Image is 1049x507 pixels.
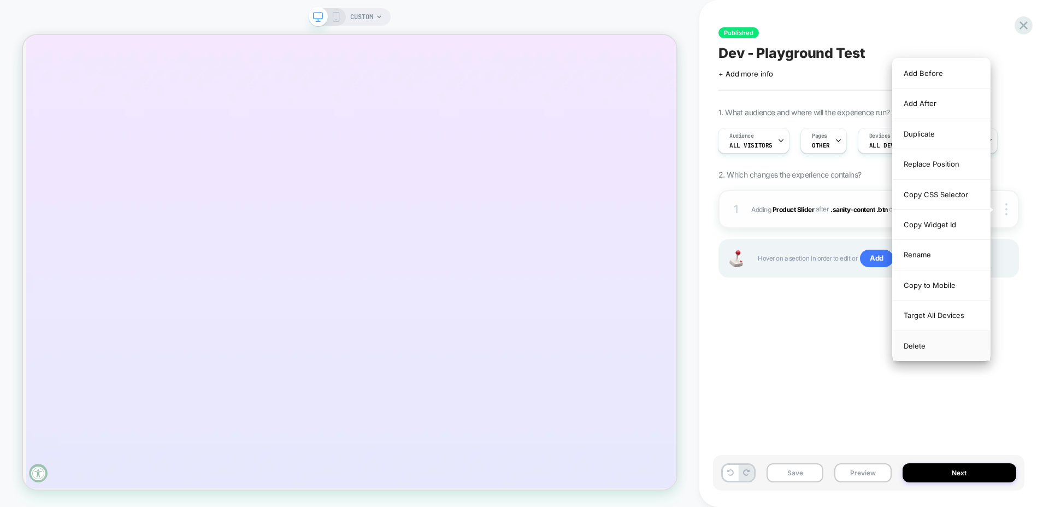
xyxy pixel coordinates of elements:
[812,132,827,140] span: Pages
[350,8,373,26] span: CUSTOM
[718,108,889,117] span: 1. What audience and where will the experience run?
[893,58,990,89] div: Add Before
[889,203,896,215] span: on
[834,463,891,482] button: Preview
[830,205,888,213] span: .sanity-content .btn
[767,463,823,482] button: Save
[718,45,865,61] span: Dev - Playground Test
[725,250,747,267] img: Joystick
[893,119,990,149] div: Duplicate
[730,199,741,219] div: 1
[816,205,829,213] span: AFTER
[903,463,1017,482] button: Next
[893,300,990,331] div: Target All Devices
[893,240,990,270] div: Rename
[718,27,759,38] span: Published
[758,250,1007,267] span: Hover on a section in order to edit or
[729,132,754,140] span: Audience
[718,170,861,179] span: 2. Which changes the experience contains?
[893,210,990,240] div: Copy Widget Id
[729,142,773,149] span: All Visitors
[1005,203,1007,215] img: close
[773,205,814,213] b: Product Slider
[893,180,990,210] div: Copy CSS Selector
[893,270,990,300] div: Copy to Mobile
[869,132,891,140] span: Devices
[751,205,814,213] span: Adding
[718,69,773,78] span: + Add more info
[812,142,830,149] span: OTHER
[893,149,990,179] div: Replace Position
[893,331,990,361] div: Delete
[869,142,909,149] span: ALL DEVICES
[860,250,893,267] span: Add
[893,89,990,119] div: Add After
